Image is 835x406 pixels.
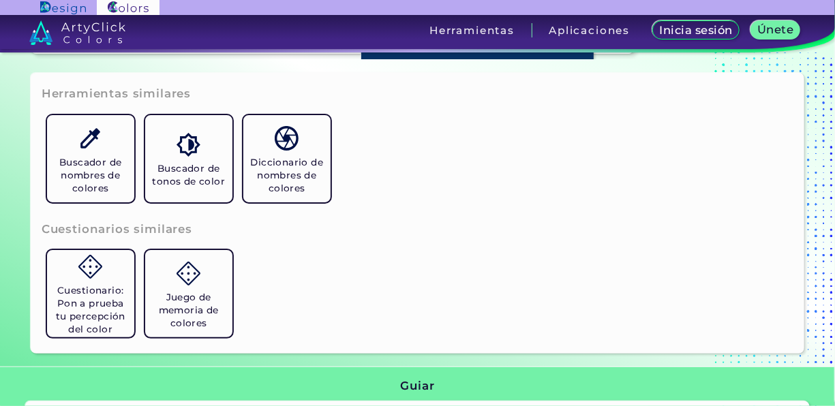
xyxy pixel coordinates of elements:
[40,1,86,14] img: Logotipo de ArtyClick Design
[177,133,200,157] img: icon_color_shades.svg
[656,22,735,39] a: Inicia sesión
[42,86,191,102] h3: Herramientas similares
[663,25,729,35] h5: Inicia sesión
[78,255,102,279] img: icon_game.svg
[275,126,299,150] img: icon_color_names_dictionary.svg
[42,110,140,208] a: Buscador de nombres de colores
[400,378,434,394] h3: Guiar
[140,110,238,208] a: Buscador de tonos de color
[249,156,325,195] h5: Diccionario de nombres de colores
[52,284,129,336] h5: Cuestionario: Pon a prueba tu percepción del color
[429,25,515,35] h3: Herramientas
[151,291,227,330] h5: Juego de memoria de colores
[78,126,102,150] img: icon_color_name_finder.svg
[238,110,336,208] a: Diccionario de nombres de colores
[140,245,238,343] a: Juego de memoria de colores
[29,20,125,45] img: logo_artyclick_colors_white.svg
[52,156,129,195] h5: Buscador de nombres de colores
[42,221,192,238] h3: Cuestionarios similares
[151,162,227,188] h5: Buscador de tonos de color
[177,262,200,285] img: icon_game.svg
[549,24,630,37] font: Aplicaciones
[753,22,798,39] a: Únete
[42,245,140,343] a: Cuestionario: Pon a prueba tu percepción del color
[759,25,792,35] h5: Únete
